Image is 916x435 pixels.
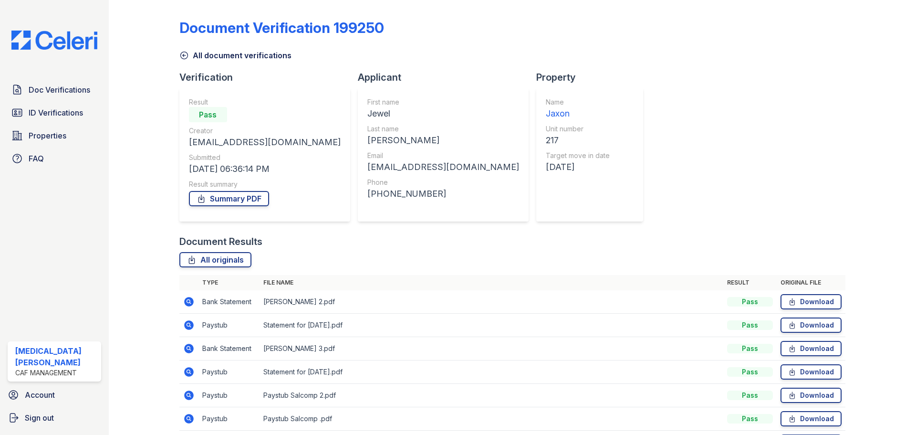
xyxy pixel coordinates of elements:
[367,151,519,160] div: Email
[546,107,610,120] div: Jaxon
[8,126,101,145] a: Properties
[781,411,842,426] a: Download
[198,337,260,361] td: Bank Statement
[260,314,723,337] td: Statement for [DATE].pdf
[189,180,341,189] div: Result summary
[179,252,251,267] a: All originals
[15,345,97,368] div: [MEDICAL_DATA][PERSON_NAME]
[260,275,723,290] th: File name
[727,320,773,330] div: Pass
[727,297,773,307] div: Pass
[189,126,341,136] div: Creator
[536,71,651,84] div: Property
[546,124,610,134] div: Unit number
[198,314,260,337] td: Paystub
[546,151,610,160] div: Target move in date
[546,160,610,174] div: [DATE]
[358,71,536,84] div: Applicant
[8,80,101,99] a: Doc Verifications
[29,130,66,141] span: Properties
[727,391,773,400] div: Pass
[179,50,291,61] a: All document verifications
[189,162,341,176] div: [DATE] 06:36:14 PM
[179,71,358,84] div: Verification
[260,361,723,384] td: Statement for [DATE].pdf
[198,275,260,290] th: Type
[367,97,519,107] div: First name
[367,124,519,134] div: Last name
[4,31,105,50] img: CE_Logo_Blue-a8612792a0a2168367f1c8372b55b34899dd931a85d93a1a3d3e32e68fde9ad4.png
[781,294,842,309] a: Download
[8,103,101,122] a: ID Verifications
[367,134,519,147] div: [PERSON_NAME]
[723,275,777,290] th: Result
[8,149,101,168] a: FAQ
[727,414,773,424] div: Pass
[198,407,260,431] td: Paystub
[189,191,269,206] a: Summary PDF
[4,408,105,427] a: Sign out
[367,160,519,174] div: [EMAIL_ADDRESS][DOMAIN_NAME]
[260,384,723,407] td: Paystub Salcomp 2.pdf
[198,384,260,407] td: Paystub
[546,97,610,107] div: Name
[260,407,723,431] td: Paystub Salcomp .pdf
[260,290,723,314] td: [PERSON_NAME] 2.pdf
[189,153,341,162] div: Submitted
[29,153,44,164] span: FAQ
[25,412,54,424] span: Sign out
[781,364,842,380] a: Download
[727,344,773,353] div: Pass
[260,337,723,361] td: [PERSON_NAME] 3.pdf
[15,368,97,378] div: CAF Management
[367,178,519,187] div: Phone
[546,97,610,120] a: Name Jaxon
[198,361,260,384] td: Paystub
[179,235,262,248] div: Document Results
[189,107,227,122] div: Pass
[4,385,105,404] a: Account
[29,107,83,118] span: ID Verifications
[367,107,519,120] div: Jewel
[781,341,842,356] a: Download
[781,318,842,333] a: Download
[876,397,906,425] iframe: chat widget
[29,84,90,95] span: Doc Verifications
[781,388,842,403] a: Download
[727,367,773,377] div: Pass
[189,97,341,107] div: Result
[777,275,845,290] th: Original file
[179,19,384,36] div: Document Verification 199250
[189,136,341,149] div: [EMAIL_ADDRESS][DOMAIN_NAME]
[25,389,55,401] span: Account
[546,134,610,147] div: 217
[198,290,260,314] td: Bank Statement
[367,187,519,201] div: [PHONE_NUMBER]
